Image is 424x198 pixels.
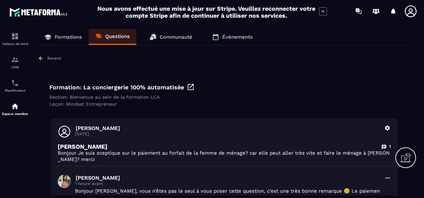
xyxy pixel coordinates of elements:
[105,33,130,39] p: Questions
[58,143,107,150] p: [PERSON_NAME]
[11,32,19,40] img: formation
[2,51,28,74] a: formationformationCRM
[222,34,253,40] p: Événements
[75,181,380,186] p: 1 heure avant
[2,89,28,92] p: Planificateur
[97,5,316,19] h2: Nous avons effectué une mise à jour sur Stripe. Veuillez reconnecter votre compte Stripe afin de ...
[49,83,399,91] div: Formation: La conciergerie 100% automatisée
[143,29,199,45] a: Communauté
[2,74,28,97] a: schedulerschedulerPlanificateur
[11,102,19,110] img: automations
[9,6,69,18] img: logo
[49,94,399,100] div: Section: Bienvenue au sein de la formation LCA
[11,56,19,64] img: formation
[76,125,380,131] p: [PERSON_NAME]
[55,34,82,40] p: Formations
[160,34,192,40] p: Communauté
[2,112,28,116] p: Espace membre
[58,150,391,163] p: Bonjour Je suis sceptique sur le paiement au forfait de la femme de ménage? car elle peut aller t...
[2,27,28,51] a: formationformationTableau de bord
[76,175,380,181] p: [PERSON_NAME]
[2,65,28,69] p: CRM
[389,143,391,150] p: 1
[206,29,259,45] a: Événements
[89,29,136,45] a: Questions
[2,97,28,121] a: automationsautomationsEspace membre
[75,131,380,136] p: [DATE]
[47,56,62,61] p: Revenir
[38,29,89,45] a: Formations
[2,42,28,46] p: Tableau de bord
[49,101,399,107] div: Leçon: Mindset Entrepreneur
[11,79,19,87] img: scheduler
